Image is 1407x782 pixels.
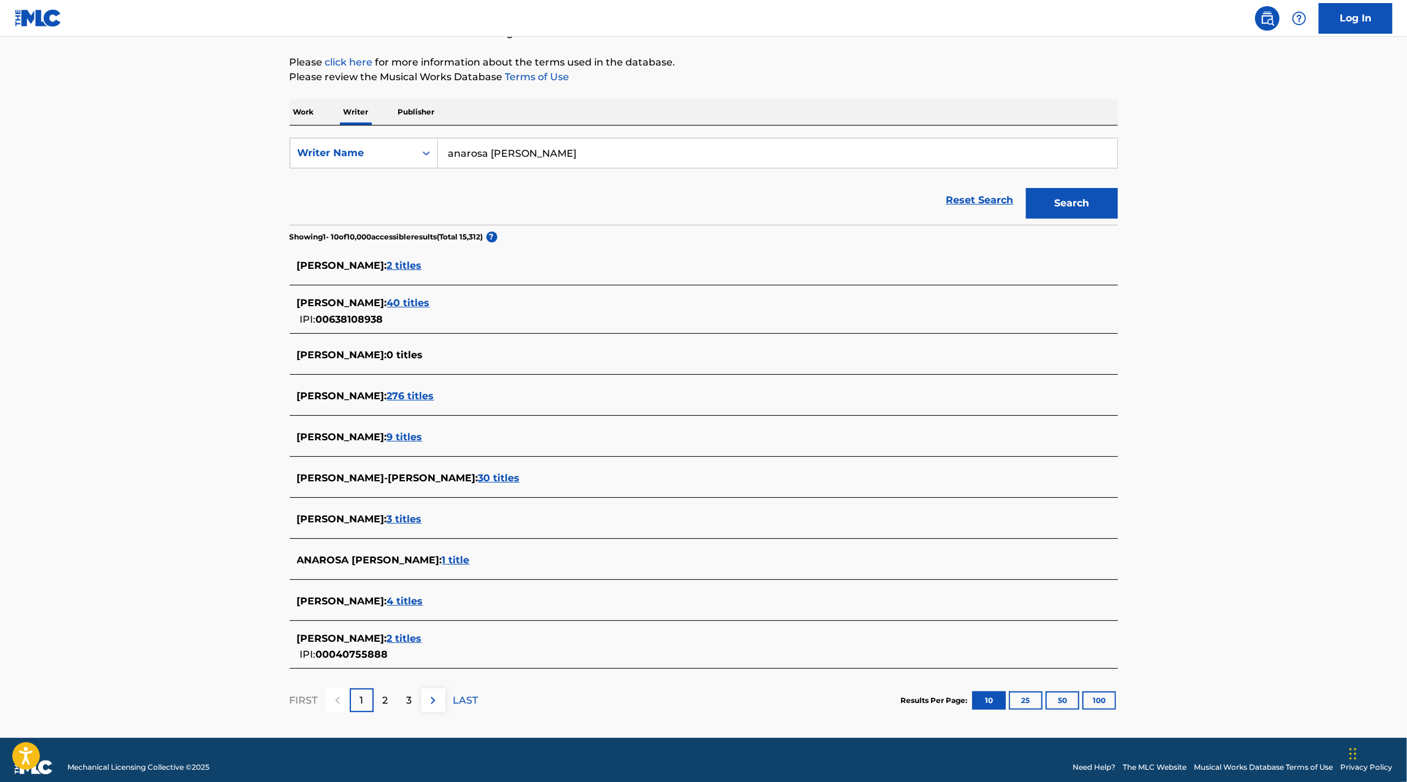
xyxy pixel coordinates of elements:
span: [PERSON_NAME] : [297,390,387,402]
div: Arrastrar [1349,735,1357,772]
span: [PERSON_NAME] : [297,431,387,443]
span: 0 titles [387,349,423,361]
iframe: Chat Widget [1346,723,1407,782]
div: Help [1287,6,1311,31]
span: [PERSON_NAME] : [297,260,387,271]
span: 1 title [442,554,470,566]
span: 9 titles [387,431,423,443]
span: 2 titles [387,633,422,644]
span: [PERSON_NAME] : [297,349,387,361]
span: 00040755888 [316,649,388,660]
a: Terms of Use [503,71,570,83]
img: logo [15,760,53,775]
button: 100 [1082,691,1116,710]
span: [PERSON_NAME]-[PERSON_NAME] : [297,472,478,484]
span: 40 titles [387,297,430,309]
p: Showing 1 - 10 of 10,000 accessible results (Total 15,312 ) [290,231,483,242]
p: Publisher [394,99,439,125]
span: Mechanical Licensing Collective © 2025 [67,762,209,773]
button: 10 [972,691,1006,710]
span: [PERSON_NAME] : [297,297,387,309]
p: LAST [453,693,478,708]
span: 3 titles [387,513,422,525]
span: 4 titles [387,595,423,607]
a: The MLC Website [1123,762,1186,773]
span: ANAROSA [PERSON_NAME] : [297,554,442,566]
span: 2 titles [387,260,422,271]
a: Log In [1319,3,1392,34]
p: 2 [383,693,388,708]
span: IPI: [300,649,316,660]
div: Writer Name [298,146,408,160]
img: right [426,693,440,708]
span: 00638108938 [316,314,383,325]
span: 30 titles [478,472,520,484]
p: Please for more information about the terms used in the database. [290,55,1118,70]
span: [PERSON_NAME] : [297,513,387,525]
p: FIRST [290,693,318,708]
button: 50 [1046,691,1079,710]
div: Widget de chat [1346,723,1407,782]
a: Privacy Policy [1340,762,1392,773]
p: Work [290,99,318,125]
a: Reset Search [940,187,1020,214]
span: IPI: [300,314,316,325]
a: Musical Works Database Terms of Use [1194,762,1333,773]
button: 25 [1009,691,1043,710]
p: Writer [340,99,372,125]
img: help [1292,11,1307,26]
span: ? [486,231,497,242]
a: Need Help? [1073,762,1115,773]
img: MLC Logo [15,9,62,27]
span: [PERSON_NAME] : [297,595,387,607]
p: Please review the Musical Works Database [290,70,1118,85]
p: 3 [407,693,412,708]
span: 276 titles [387,390,434,402]
span: [PERSON_NAME] : [297,633,387,644]
a: Public Search [1255,6,1280,31]
img: search [1260,11,1275,26]
a: click here [325,56,373,68]
button: Search [1026,188,1118,219]
form: Search Form [290,138,1118,225]
p: 1 [360,693,363,708]
p: Results Per Page: [901,695,971,706]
